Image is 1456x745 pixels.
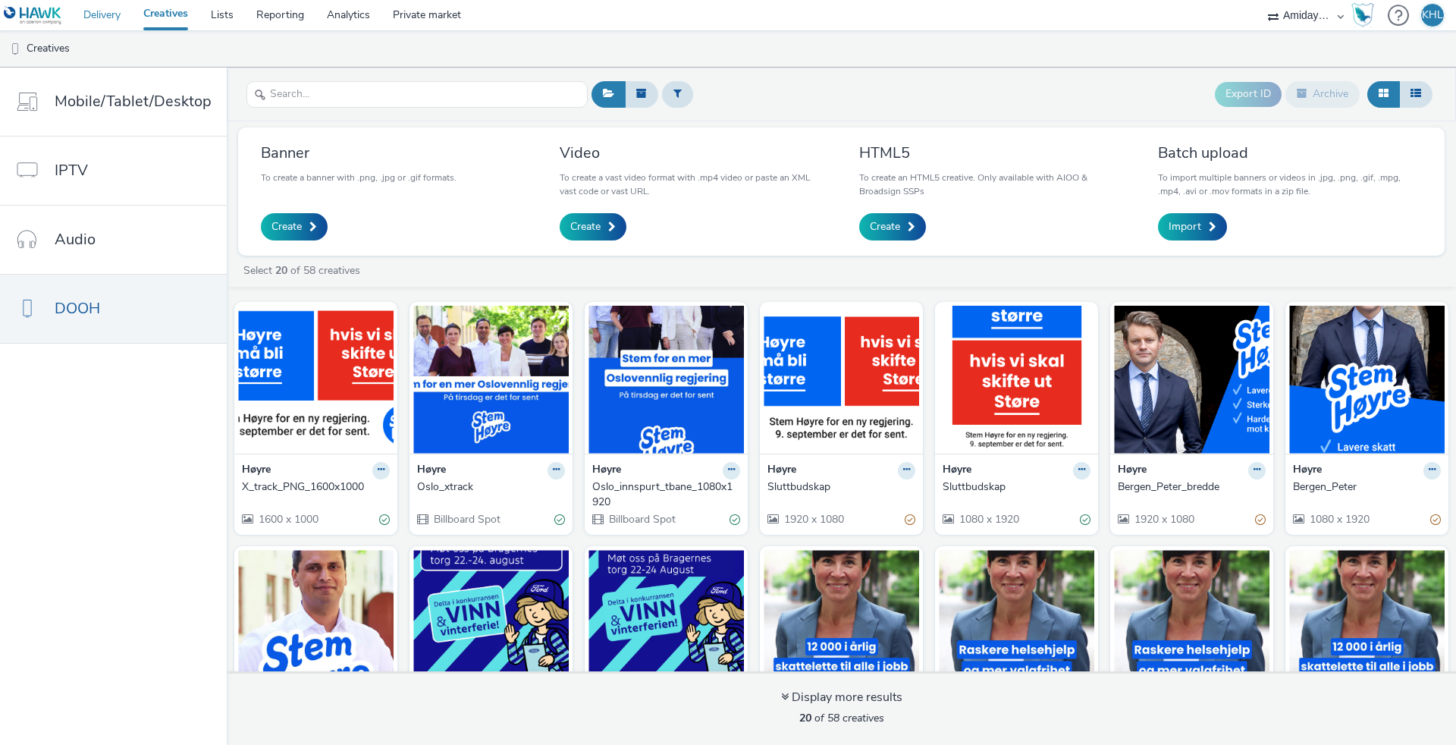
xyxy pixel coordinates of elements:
[1367,81,1400,107] button: Grid
[55,297,100,319] span: DOOH
[859,213,926,240] a: Create
[55,159,88,181] span: IPTV
[767,479,909,495] div: Sluttbudskap
[943,479,1090,495] a: Sluttbudskap
[242,462,271,479] strong: Høyre
[560,143,824,163] h3: Video
[1080,511,1090,527] div: Valid
[379,511,390,527] div: Valid
[238,306,394,454] img: X_track_PNG_1600x1000 visual
[1430,511,1441,527] div: Partially valid
[1351,3,1380,27] a: Hawk Academy
[55,90,212,112] span: Mobile/Tablet/Desktop
[1118,479,1260,495] div: Bergen_Peter_bredde
[1293,479,1441,495] a: Bergen_Peter
[767,462,796,479] strong: Høyre
[767,479,915,495] a: Sluttbudskap
[1133,512,1194,527] span: 1920 x 1080
[799,711,884,725] span: of 58 creatives
[781,689,902,706] div: Display more results
[607,512,676,527] span: Billboard Spot
[560,213,626,240] a: Create
[1118,479,1266,495] a: Bergen_Peter_bredde
[1399,81,1432,107] button: Table
[417,479,559,495] div: Oslo_xtrack
[257,512,318,527] span: 1600 x 1000
[275,263,287,278] strong: 20
[271,219,302,234] span: Create
[554,511,565,527] div: Valid
[413,306,569,454] img: Oslo_xtrack visual
[939,550,1094,698] img: boler visual
[261,213,328,240] a: Create
[4,6,62,25] img: undefined Logo
[1158,171,1422,198] p: To import multiple banners or videos in .jpg, .png, .gif, .mpg, .mp4, .avi or .mov formats in a z...
[1118,462,1147,479] strong: Høyre
[764,306,919,454] img: Sluttbudskap visual
[432,512,500,527] span: Billboard Spot
[1114,550,1269,698] img: cc_vinderen visual
[1308,512,1370,527] span: 1080 x 1920
[417,479,565,495] a: Oslo_xtrack
[417,462,446,479] strong: Høyre
[1158,143,1422,163] h3: Batch upload
[1293,479,1435,495] div: Bergen_Peter
[943,479,1084,495] div: Sluttbudskap
[413,550,569,698] img: Elvestivalen_ny visual
[592,479,734,511] div: Oslo_innspurt_tbane_1080x1920
[238,550,394,698] img: Oslo_Hoyre_Manglerud visual
[764,550,919,698] img: Bryn visual
[242,263,366,278] a: Select of 58 creatives
[592,479,740,511] a: Oslo_innspurt_tbane_1080x1920
[588,306,744,454] img: Oslo_innspurt_tbane_1080x1920 visual
[905,511,915,527] div: Partially valid
[859,171,1123,198] p: To create an HTML5 creative. Only available with AIOO & Broadsign SSPs
[939,306,1094,454] img: Sluttbudskap visual
[242,479,384,495] div: X_track_PNG_1600x1000
[242,479,390,495] a: X_track_PNG_1600x1000
[8,42,23,57] img: dooh
[1114,306,1269,454] img: Bergen_Peter_bredde visual
[859,143,1123,163] h3: HTML5
[55,228,96,250] span: Audio
[730,511,740,527] div: Valid
[1285,81,1360,107] button: Archive
[592,462,621,479] strong: Høyre
[261,171,457,184] p: To create a banner with .png, .jpg or .gif formats.
[1422,4,1443,27] div: KHL
[799,711,811,725] strong: 20
[1351,3,1374,27] img: Hawk Academy
[1289,306,1445,454] img: Bergen_Peter visual
[1255,511,1266,527] div: Partially valid
[1158,213,1227,240] a: Import
[570,219,601,234] span: Create
[783,512,844,527] span: 1920 x 1080
[1293,462,1322,479] strong: Høyre
[1215,82,1282,106] button: Export ID
[1289,550,1445,698] img: grorud_sandaker visual
[870,219,900,234] span: Create
[261,143,457,163] h3: Banner
[588,550,744,698] img: Elvefestivalen visual
[560,171,824,198] p: To create a vast video format with .mp4 video or paste an XML vast code or vast URL.
[246,81,588,108] input: Search...
[958,512,1019,527] span: 1080 x 1920
[943,462,971,479] strong: Høyre
[1169,219,1201,234] span: Import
